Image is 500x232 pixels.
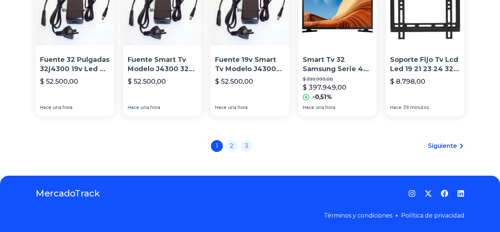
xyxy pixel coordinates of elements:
[40,105,51,110] span: Hace
[403,105,429,110] span: 39 minutos
[441,190,448,197] a: Facebook
[215,76,253,87] p: $ 52.500,00
[128,76,166,87] p: $ 52.500,00
[390,55,460,74] p: Soporte Fijo Tv Lcd Led 19 21 23 24 32 39 40 42 43 Samsung
[303,105,314,110] span: Hace
[36,188,100,199] a: MercadoTrack
[128,105,139,110] span: Hace
[226,140,238,152] a: 2
[390,76,425,87] p: $ 8.798,00
[128,55,198,74] p: Fuente Smart Tv Modelo J4300 32 19v Led 8-8 Samsung Lcd
[312,93,332,102] p: -0,51%
[53,105,73,110] span: una hora
[316,105,335,110] span: una hora
[428,142,464,150] a: Siguiente
[215,105,226,110] span: Hace
[215,55,285,74] p: Fuente 19v Smart Tv Modelo J4300 32 8-8 Samsung Lcd Led
[141,105,160,110] span: una hora
[401,212,464,219] a: Política de privacidad
[40,76,78,87] p: $ 52.500,00
[303,76,373,82] p: $ 399.999,00
[228,105,248,110] span: una hora
[425,190,432,197] a: Twitter
[40,55,110,74] p: Fuente 32 Pulgadas 32j4300 19v Led 8-8 Samsung Lcd
[408,190,416,197] a: Instagram
[428,142,457,150] span: Siguiente
[457,190,464,197] a: LinkedIn
[390,105,402,110] span: Hace
[303,55,373,74] p: Smart Tv 32 Samsung Serie 4 T4300 Hd Garantía Oficial Bidcom
[241,140,252,152] a: 3
[303,82,346,93] p: $ 397.949,00
[324,212,392,219] a: Términos y condiciones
